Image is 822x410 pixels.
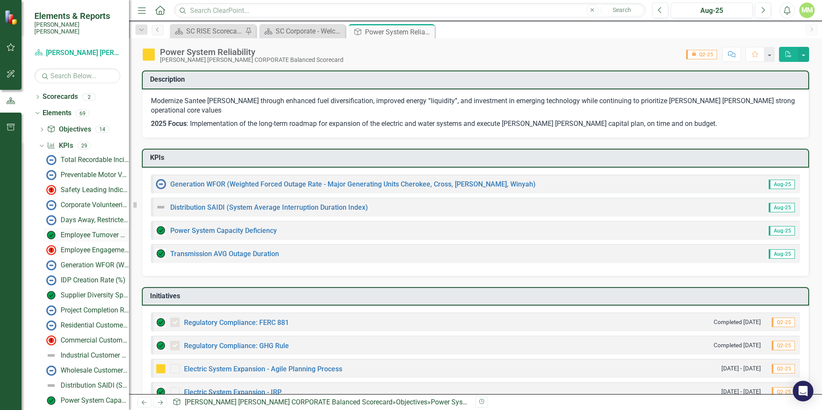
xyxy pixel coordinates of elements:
[61,216,129,224] div: Days Away, Restricted, Transferred (DART) Rate
[160,57,344,63] div: [PERSON_NAME] [PERSON_NAME] CORPORATE Balanced Scorecard
[44,183,129,197] a: Safety Leading Indicator Reports (LIRs)
[170,226,277,235] a: Power System Capacity Deficiency
[142,48,156,61] img: Caution
[61,352,129,359] div: Industrial Customer Survey % Satisfaction​
[34,21,120,35] small: [PERSON_NAME] [PERSON_NAME]
[46,260,56,270] img: No Information
[46,215,56,225] img: No Information
[261,26,343,37] a: SC Corporate - Welcome to ClearPoint
[46,380,56,391] img: Not Defined
[82,93,96,101] div: 2
[46,395,56,406] img: On Target
[4,9,20,25] img: ClearPoint Strategy
[674,6,750,16] div: Aug-25
[34,68,120,83] input: Search Below...
[174,3,646,18] input: Search ClearPoint...
[61,397,129,404] div: Power System Capacity Deficiency
[46,185,56,195] img: Not Meeting Target
[156,225,166,236] img: On Target
[76,110,89,117] div: 69
[769,203,795,212] span: Aug-25
[170,250,279,258] a: Transmission AVG Outage Duration
[186,26,243,37] div: SC RISE Scorecard - Welcome to ClearPoint
[151,117,800,129] p: : Implementation of the long-term roadmap for expansion of the electric and water systems and exe...
[44,364,129,377] a: Wholesale Customer Survey % Satisfaction​
[156,248,166,259] img: On Target
[43,108,71,118] a: Elements
[772,318,795,327] span: Q2-25
[156,364,166,374] img: Caution
[61,321,129,329] div: Residential Customer Survey % Satisfaction​
[61,171,129,179] div: Preventable Motor Vehicle Accident (PMVA) Rate*
[172,26,243,37] a: SC RISE Scorecard - Welcome to ClearPoint
[46,305,56,315] img: No Information
[61,306,129,314] div: Project Completion Rate - 10-Year Capital Construction Plan
[686,50,717,59] span: Q2-25
[46,230,56,240] img: On Target
[46,335,56,346] img: Not Meeting Target
[46,365,56,376] img: No Information
[44,228,129,242] a: Employee Turnover Rate​
[156,340,166,351] img: On Target
[46,170,56,180] img: No Information
[396,398,427,406] a: Objectives
[44,303,129,317] a: Project Completion Rate - 10-Year Capital Construction Plan
[47,141,73,151] a: KPIs
[714,318,761,326] small: Completed [DATE]
[44,379,129,392] a: Distribution SAIDI (System Average Interruption Duration Index)
[172,398,469,407] div: » »
[601,4,644,16] button: Search
[185,398,393,406] a: [PERSON_NAME] [PERSON_NAME] CORPORATE Balanced Scorecard
[44,349,129,362] a: Industrial Customer Survey % Satisfaction​
[43,92,78,102] a: Scorecards
[714,341,761,349] small: Completed [DATE]
[671,3,753,18] button: Aug-25
[34,11,120,21] span: Elements & Reports
[769,226,795,236] span: Aug-25
[44,153,129,167] a: Total Recordable Incident Rate (TRIR)
[44,213,129,227] a: Days Away, Restricted, Transferred (DART) Rate
[46,155,56,165] img: No Information
[799,3,815,18] button: MM
[61,276,126,284] div: IDP Creation Rate (%)
[431,398,506,406] div: Power System Reliability
[44,394,129,407] a: Power System Capacity Deficiency
[44,288,129,302] a: Supplier Diversity Spend
[184,318,289,327] a: Regulatory Compliance: FERC 881
[61,261,129,269] div: Generation WFOR (Weighted Forced Outage Rate - Major Generating Units Cherokee, Cross, [PERSON_NA...
[184,365,342,373] a: Electric System Expansion - Agile Planning Process
[721,364,761,373] small: [DATE] - [DATE]
[793,381,813,401] div: Open Intercom Messenger
[170,203,368,211] a: Distribution SAIDI (System Average Interruption Duration Index)
[61,201,129,209] div: Corporate Volunteerism Rate
[44,334,129,347] a: Commercial Customer Survey % Satisfaction​
[46,290,56,300] img: On Target
[276,26,343,37] div: SC Corporate - Welcome to ClearPoint
[721,388,761,396] small: [DATE] - [DATE]
[184,388,282,396] a: Electric System Expansion - IRP
[61,382,129,389] div: Distribution SAIDI (System Average Interruption Duration Index)
[150,292,804,300] h3: Initiatives
[170,180,536,188] a: Generation WFOR (Weighted Forced Outage Rate - Major Generating Units Cherokee, Cross, [PERSON_NA...
[156,202,166,212] img: Not Defined
[44,258,129,272] a: Generation WFOR (Weighted Forced Outage Rate - Major Generating Units Cherokee, Cross, [PERSON_NA...
[46,275,56,285] img: No Information
[772,364,795,373] span: Q2-25
[77,142,91,150] div: 29
[44,318,129,332] a: Residential Customer Survey % Satisfaction​
[365,27,432,37] div: Power System Reliability
[47,125,91,135] a: Objectives
[44,273,126,287] a: IDP Creation Rate (%)
[61,246,129,254] div: Employee Engagement - %Employee Participation in Gallup Survey​
[34,48,120,58] a: [PERSON_NAME] [PERSON_NAME] CORPORATE Balanced Scorecard
[151,119,187,128] strong: 2025 Focus
[160,47,344,57] div: Power System Reliability
[61,231,129,239] div: Employee Turnover Rate​
[184,342,289,350] a: Regulatory Compliance: GHG Rule
[46,200,56,210] img: No Information
[613,6,631,13] span: Search
[150,76,804,83] h3: Description
[772,341,795,350] span: Q2-25
[61,156,129,164] div: Total Recordable Incident Rate (TRIR)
